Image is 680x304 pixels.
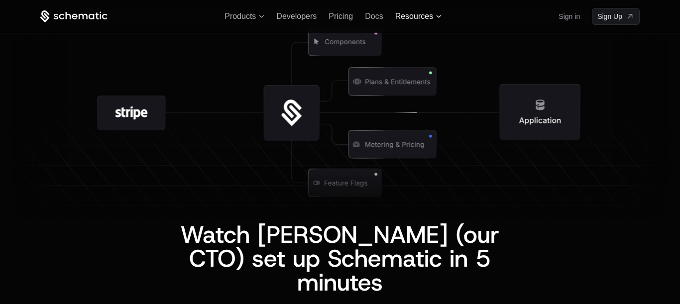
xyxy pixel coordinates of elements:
span: Products [225,12,256,21]
a: Docs [365,12,383,20]
span: Watch [PERSON_NAME] (our CTO) set up Schematic in 5 minutes [180,218,507,298]
a: Sign in [559,8,580,24]
span: Resources [395,12,433,21]
a: Pricing [329,12,353,20]
span: Sign Up [597,11,622,21]
a: [object Object] [592,8,640,25]
a: Developers [276,12,317,20]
